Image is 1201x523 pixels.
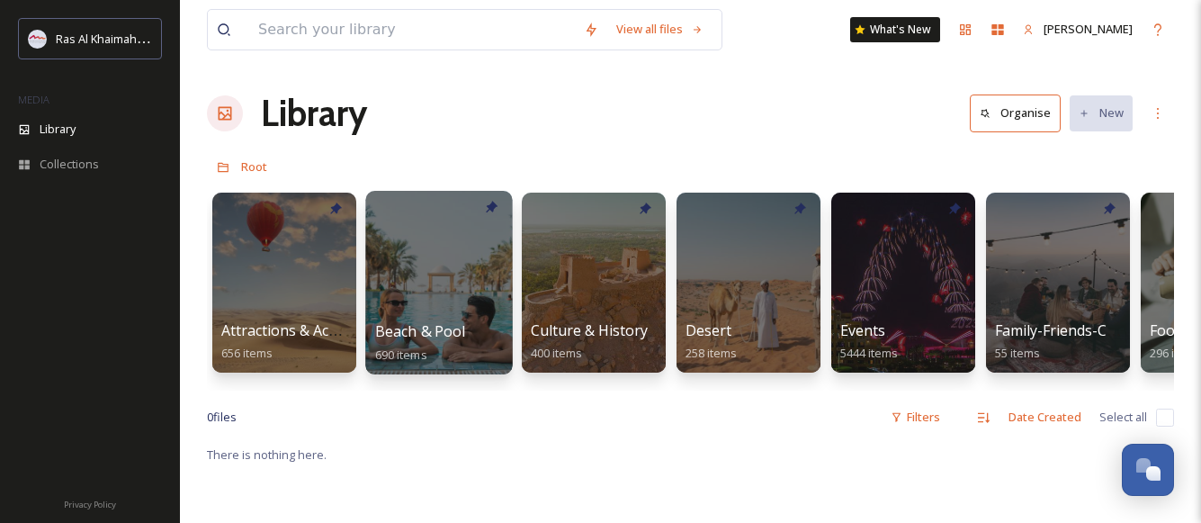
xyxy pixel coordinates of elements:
[29,30,47,48] img: Logo_RAKTDA_RGB-01.png
[995,320,1180,340] span: Family-Friends-Couple-Solo
[375,321,466,341] span: Beach & Pool
[686,322,737,361] a: Desert258 items
[607,12,713,47] a: View all files
[995,345,1040,361] span: 55 items
[840,345,898,361] span: 5444 items
[686,345,737,361] span: 258 items
[995,322,1180,361] a: Family-Friends-Couple-Solo55 items
[970,95,1070,131] a: Organise
[1122,444,1174,496] button: Open Chat
[1070,95,1133,131] button: New
[241,158,267,175] span: Root
[56,30,310,47] span: Ras Al Khaimah Tourism Development Authority
[221,320,372,340] span: Attractions & Activities
[375,323,466,363] a: Beach & Pool690 items
[531,345,582,361] span: 400 items
[241,156,267,177] a: Root
[840,322,898,361] a: Events5444 items
[1044,21,1133,37] span: [PERSON_NAME]
[850,17,940,42] a: What's New
[221,322,372,361] a: Attractions & Activities656 items
[840,320,885,340] span: Events
[686,320,731,340] span: Desert
[261,86,367,140] a: Library
[1014,12,1142,47] a: [PERSON_NAME]
[221,345,273,361] span: 656 items
[531,322,648,361] a: Culture & History400 items
[64,499,116,510] span: Privacy Policy
[375,346,427,362] span: 690 items
[207,409,237,426] span: 0 file s
[531,320,648,340] span: Culture & History
[970,95,1061,131] button: Organise
[18,93,49,106] span: MEDIA
[40,156,99,173] span: Collections
[1150,345,1201,361] span: 296 items
[64,492,116,514] a: Privacy Policy
[999,400,1090,435] div: Date Created
[207,446,327,463] span: There is nothing here.
[40,121,76,138] span: Library
[249,10,575,50] input: Search your library
[1099,409,1147,426] span: Select all
[882,400,949,435] div: Filters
